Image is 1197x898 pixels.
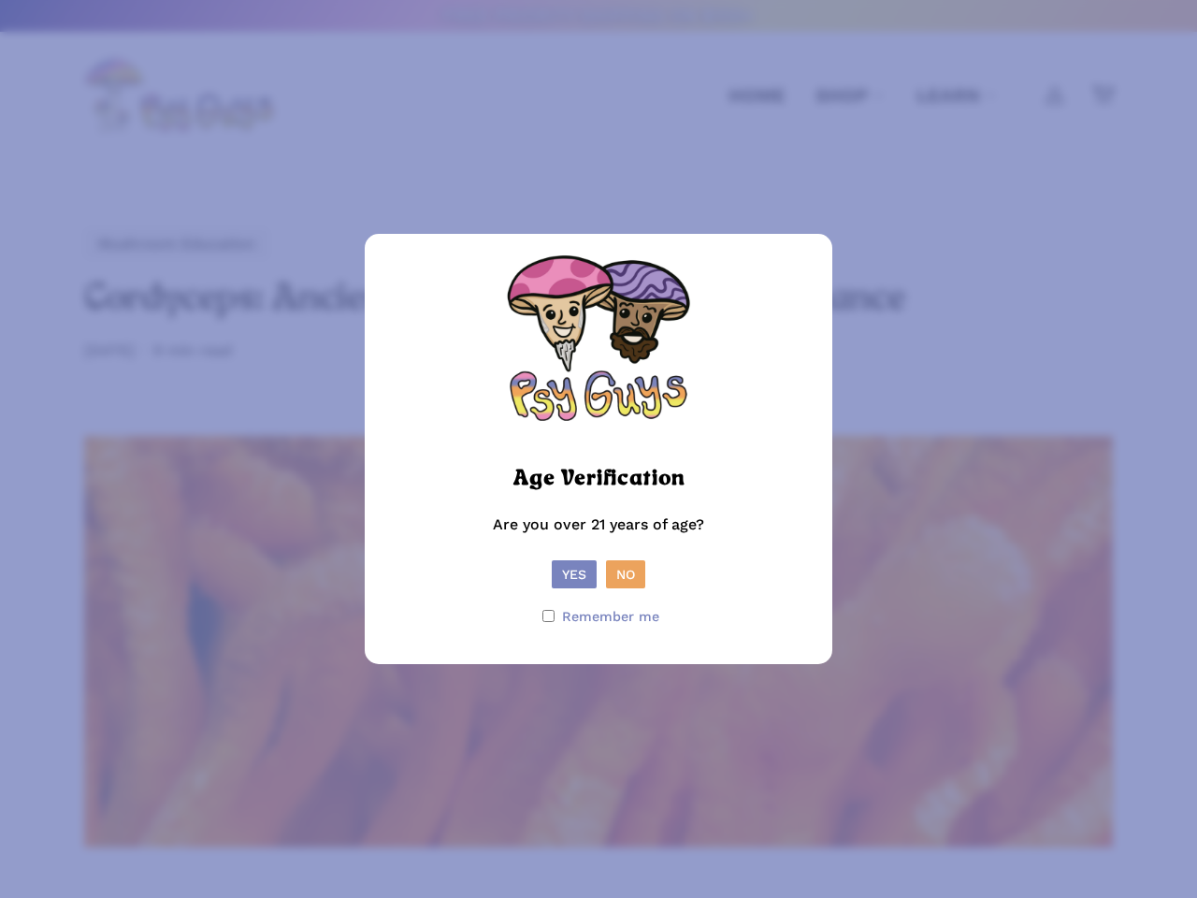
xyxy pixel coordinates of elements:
[606,560,645,588] button: No
[542,610,555,622] input: Remember me
[505,253,692,440] img: Psy Guys Logo
[383,512,814,560] p: Are you over 21 years of age?
[513,463,685,497] h2: Age Verification
[562,603,659,630] span: Remember me
[552,560,597,588] button: Yes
